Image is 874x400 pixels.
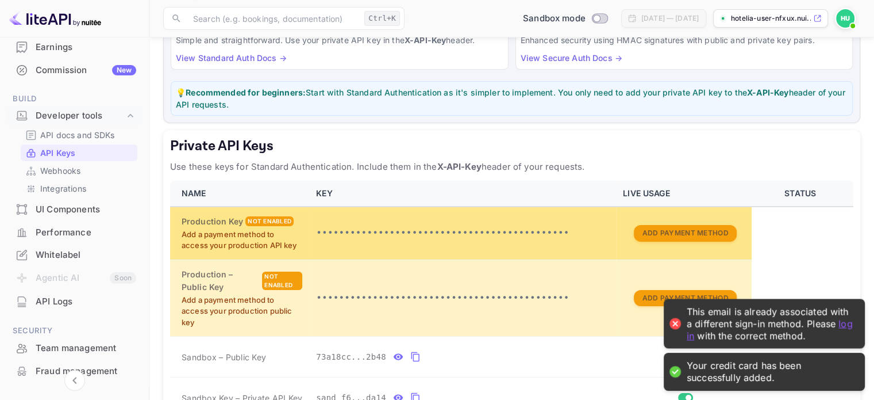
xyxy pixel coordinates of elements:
[36,295,136,308] div: API Logs
[641,13,699,24] div: [DATE] — [DATE]
[25,147,133,159] a: API Keys
[36,249,136,262] div: Whitelabel
[36,342,136,355] div: Team management
[176,53,287,63] a: View Standard Auth Docs →
[21,180,137,197] div: Integrations
[316,291,609,305] p: •••••••••••••••••••••••••••••••••••••••••••••
[7,93,142,105] span: Build
[7,222,142,243] a: Performance
[7,36,142,59] div: Earnings
[7,325,142,337] span: Security
[7,222,142,244] div: Performance
[170,160,853,174] p: Use these keys for Standard Authentication. Include them in the header of your requests.
[36,41,136,54] div: Earnings
[176,34,503,46] p: Simple and straightforward. Use your private API key in the header.
[170,181,309,207] th: NAME
[747,87,788,97] strong: X-API-Key
[731,13,811,24] p: hotelia-user-nfxux.nui...
[9,9,101,28] img: LiteAPI logo
[7,36,142,58] a: Earnings
[262,272,302,290] div: Not enabled
[521,53,622,63] a: View Secure Auth Docs →
[687,360,853,384] div: Your credit card has been successfully added.
[836,9,854,28] img: Hotelia User
[182,229,302,252] p: Add a payment method to access your production API key
[25,129,133,141] a: API docs and SDKs
[364,11,400,26] div: Ctrl+K
[36,226,136,239] div: Performance
[309,181,616,207] th: KEY
[7,360,142,383] div: Fraud management
[752,181,853,207] th: STATUS
[36,365,136,378] div: Fraud management
[245,216,294,226] div: Not enabled
[186,7,360,30] input: Search (e.g. bookings, documentation)
[7,244,142,266] div: Whitelabel
[634,292,736,302] a: Add Payment Method
[7,360,142,382] a: Fraud management
[523,12,586,25] span: Sandbox mode
[7,59,142,81] a: CommissionNew
[64,370,85,391] button: Collapse navigation
[7,244,142,265] a: Whitelabel
[182,351,266,363] span: Sandbox – Public Key
[7,199,142,220] a: UI Components
[7,337,142,360] div: Team management
[40,129,115,141] p: API docs and SDKs
[112,65,136,75] div: New
[316,351,386,363] span: 73a18cc...2b48
[687,318,853,341] a: log in
[25,182,133,195] a: Integrations
[21,162,137,179] div: Webhooks
[40,165,80,177] p: Webhooks
[7,106,142,126] div: Developer tools
[7,199,142,221] div: UI Components
[182,295,302,329] p: Add a payment method to access your production public key
[7,291,142,313] div: API Logs
[521,34,848,46] p: Enhanced security using HMAC signatures with public and private key pairs.
[21,144,137,161] div: API Keys
[7,337,142,359] a: Team management
[7,291,142,312] a: API Logs
[21,127,137,143] div: API docs and SDKs
[40,147,75,159] p: API Keys
[634,227,736,237] a: Add Payment Method
[186,87,306,97] strong: Recommended for beginners:
[170,137,853,155] h5: Private API Keys
[634,290,736,307] button: Add Payment Method
[687,306,853,341] div: This email is already associated with a different sign-in method. Please with the correct method.
[182,215,243,228] h6: Production Key
[7,59,142,82] div: CommissionNew
[36,64,136,77] div: Commission
[616,181,752,207] th: LIVE USAGE
[518,12,612,25] div: Switch to Production mode
[176,86,848,111] p: 💡 Start with Standard Authentication as it's simpler to implement. You only need to add your priv...
[40,182,86,195] p: Integrations
[25,165,133,177] a: Webhooks
[182,268,260,294] h6: Production – Public Key
[36,203,136,216] div: UI Components
[316,226,609,240] p: •••••••••••••••••••••••••••••••••••••••••••••
[405,35,446,45] strong: X-API-Key
[437,161,481,172] strong: X-API-Key
[634,225,736,242] button: Add Payment Method
[36,109,125,123] div: Developer tools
